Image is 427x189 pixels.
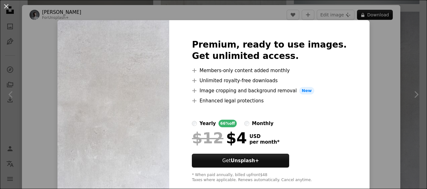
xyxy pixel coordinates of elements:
[252,120,273,127] div: monthly
[299,87,314,94] span: New
[192,173,347,183] div: * When paid annually, billed upfront $48 Taxes where applicable. Renews automatically. Cancel any...
[219,120,237,127] div: 66% off
[192,130,247,146] div: $4
[192,154,289,168] button: GetUnsplash+
[192,97,347,105] li: Enhanced legal protections
[249,139,279,145] span: per month *
[192,130,223,146] span: $12
[244,121,249,126] input: monthly
[192,77,347,84] li: Unlimited royalty-free downloads
[231,158,259,163] strong: Unsplash+
[192,67,347,74] li: Members-only content added monthly
[192,39,347,62] h2: Premium, ready to use images. Get unlimited access.
[249,134,279,139] span: USD
[199,120,216,127] div: yearly
[192,121,197,126] input: yearly66%off
[192,87,347,94] li: Image cropping and background removal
